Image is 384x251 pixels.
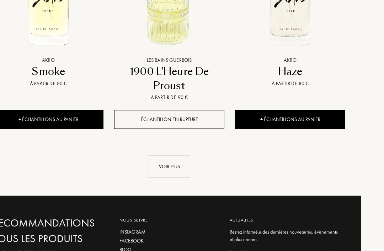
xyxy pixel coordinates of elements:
[120,228,219,236] a: Instagram
[120,237,219,245] a: Facebook
[235,110,346,129] div: + Échantillons au panier
[230,217,340,223] div: Actualités
[114,110,225,129] div: Échantillon en rupture
[120,217,219,223] div: Nous suivre
[149,155,191,178] div: Voir plus
[117,65,222,93] div: 1900 L'Heure De Proust
[238,80,343,87] div: À partir de 80 €
[230,228,340,243] div: Restez informé.e des dernières nouveautés, évènements et plus encore.
[117,94,222,101] div: À partir de 90 €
